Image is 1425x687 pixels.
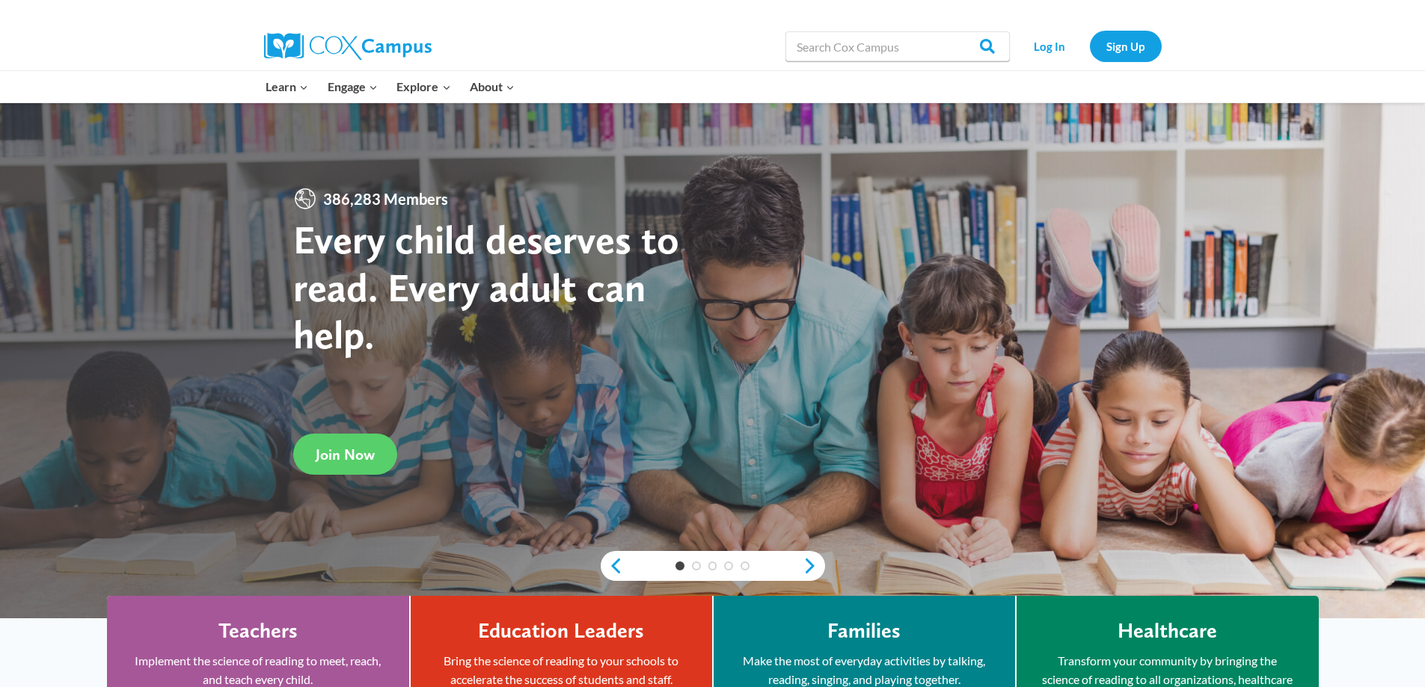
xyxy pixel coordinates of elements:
[1118,618,1217,644] h4: Healthcare
[601,551,825,581] div: content slider buttons
[785,31,1010,61] input: Search Cox Campus
[692,561,701,570] a: 2
[218,618,298,644] h4: Teachers
[803,557,825,575] a: next
[264,33,432,60] img: Cox Campus
[257,71,524,102] nav: Primary Navigation
[317,187,454,211] span: 386,283 Members
[741,561,750,570] a: 5
[601,557,623,575] a: previous
[478,618,644,644] h4: Education Leaders
[1017,31,1162,61] nav: Secondary Navigation
[293,434,397,475] a: Join Now
[470,77,515,96] span: About
[266,77,308,96] span: Learn
[675,561,684,570] a: 1
[293,215,679,358] strong: Every child deserves to read. Every adult can help.
[1090,31,1162,61] a: Sign Up
[396,77,450,96] span: Explore
[328,77,378,96] span: Engage
[316,446,375,463] span: Join Now
[1017,31,1082,61] a: Log In
[827,618,901,644] h4: Families
[724,561,733,570] a: 4
[708,561,717,570] a: 3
